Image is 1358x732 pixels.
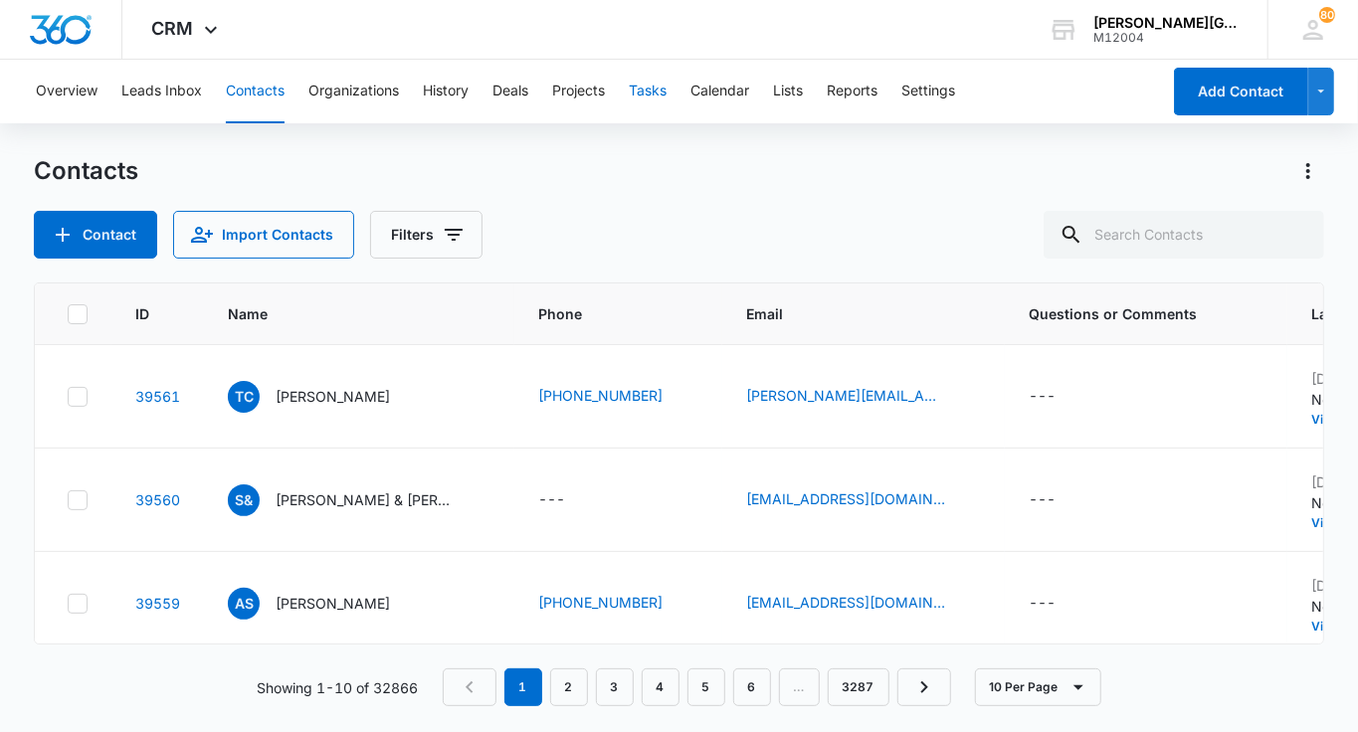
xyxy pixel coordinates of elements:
[538,303,670,324] span: Phone
[1029,488,1091,512] div: Questions or Comments - - Select to Edit Field
[550,668,588,706] a: Page 2
[827,60,877,123] button: Reports
[538,488,565,512] div: ---
[121,60,202,123] button: Leads Inbox
[36,60,97,123] button: Overview
[690,60,749,123] button: Calendar
[135,595,180,612] a: Navigate to contact details page for Aparna Sreeraman
[596,668,634,706] a: Page 3
[34,211,157,259] button: Add Contact
[746,385,945,406] a: [PERSON_NAME][EMAIL_ADDRESS][PERSON_NAME][DOMAIN_NAME]
[228,381,426,413] div: Name - Terry Chang - Select to Edit Field
[1292,155,1324,187] button: Actions
[1319,7,1335,23] span: 80
[746,488,981,512] div: Email - ilikesunshine222@gmail.com - Select to Edit Field
[228,303,462,324] span: Name
[276,593,390,614] p: [PERSON_NAME]
[1029,592,1056,616] div: ---
[1319,7,1335,23] div: notifications count
[276,386,390,407] p: [PERSON_NAME]
[538,385,663,406] a: [PHONE_NUMBER]
[828,668,889,706] a: Page 3287
[1029,385,1091,409] div: Questions or Comments - - Select to Edit Field
[746,385,981,409] div: Email - ann.yaping.wu@gmail.com - Select to Edit Field
[746,592,981,616] div: Email - sreeram6@gmail.com - Select to Edit Field
[773,60,803,123] button: Lists
[538,592,663,613] a: [PHONE_NUMBER]
[901,60,955,123] button: Settings
[228,484,490,516] div: Name - Sarah & Neo Liang - Select to Edit Field
[423,60,469,123] button: History
[135,491,180,508] a: Navigate to contact details page for Sarah & Neo Liang
[746,592,945,613] a: [EMAIL_ADDRESS][DOMAIN_NAME]
[228,588,426,620] div: Name - Aparna Sreeraman - Select to Edit Field
[1174,68,1308,115] button: Add Contact
[746,488,945,509] a: [EMAIL_ADDRESS][DOMAIN_NAME]
[1029,385,1056,409] div: ---
[135,303,151,324] span: ID
[538,385,698,409] div: Phone - (408) 338-5893 - Select to Edit Field
[370,211,483,259] button: Filters
[228,381,260,413] span: TC
[1029,488,1056,512] div: ---
[276,489,455,510] p: [PERSON_NAME] & [PERSON_NAME]
[538,488,601,512] div: Phone - - Select to Edit Field
[746,303,952,324] span: Email
[642,668,679,706] a: Page 4
[1093,15,1239,31] div: account name
[687,668,725,706] a: Page 5
[443,668,951,706] nav: Pagination
[228,484,260,516] span: S&
[552,60,605,123] button: Projects
[1044,211,1324,259] input: Search Contacts
[135,388,180,405] a: Navigate to contact details page for Terry Chang
[308,60,399,123] button: Organizations
[504,668,542,706] em: 1
[228,588,260,620] span: AS
[1029,303,1263,324] span: Questions or Comments
[538,592,698,616] div: Phone - (408) 204-3308 - Select to Edit Field
[34,156,138,186] h1: Contacts
[733,668,771,706] a: Page 6
[975,668,1101,706] button: 10 Per Page
[1093,31,1239,45] div: account id
[258,677,419,698] p: Showing 1-10 of 32866
[629,60,667,123] button: Tasks
[173,211,354,259] button: Import Contacts
[897,668,951,706] a: Next Page
[1029,592,1091,616] div: Questions or Comments - - Select to Edit Field
[226,60,285,123] button: Contacts
[152,18,194,39] span: CRM
[492,60,528,123] button: Deals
